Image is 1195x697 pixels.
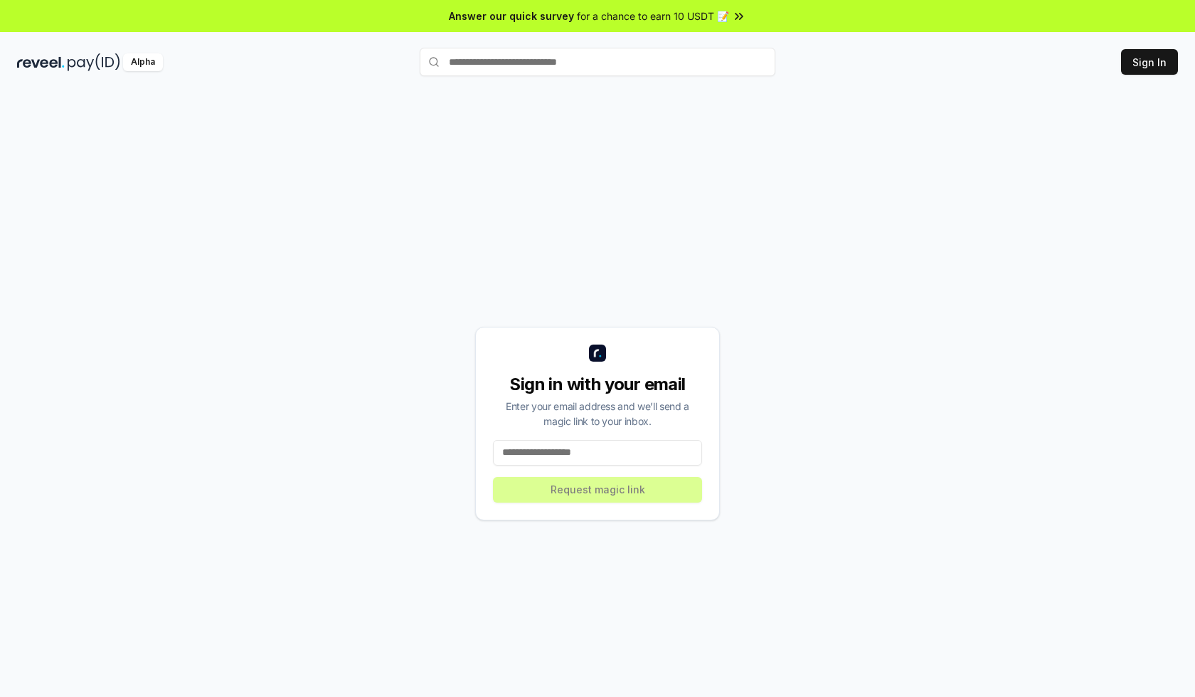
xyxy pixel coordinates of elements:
[123,53,163,71] div: Alpha
[493,373,702,396] div: Sign in with your email
[68,53,120,71] img: pay_id
[577,9,729,23] span: for a chance to earn 10 USDT 📝
[449,9,574,23] span: Answer our quick survey
[589,345,606,362] img: logo_small
[17,53,65,71] img: reveel_dark
[1121,49,1178,75] button: Sign In
[493,399,702,429] div: Enter your email address and we’ll send a magic link to your inbox.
